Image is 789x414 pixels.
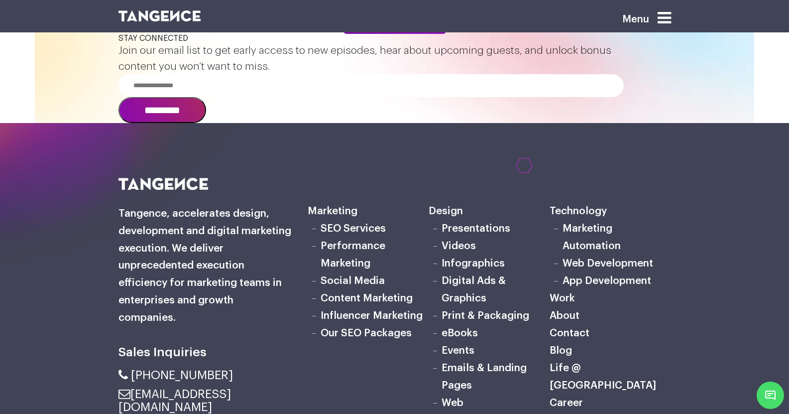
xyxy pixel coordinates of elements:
[550,398,583,408] a: Career
[442,223,510,234] a: Presentations
[118,10,201,21] img: logo SVG
[442,276,506,303] a: Digital Ads & Graphics
[321,310,423,321] a: Influencer Marketing
[442,241,476,251] a: Videos
[442,310,529,321] a: Print & Packaging
[563,258,653,269] a: Web Development
[321,293,413,303] a: Content Marketing
[118,205,293,327] h6: Tangence, accelerates design, development and digital marketing execution. We deliver unprecedent...
[757,382,784,409] span: Chat Widget
[442,328,478,338] a: eBooks
[321,276,385,286] a: Social Media
[550,328,589,338] a: Contact
[429,203,550,220] h6: Design
[442,398,463,408] a: Web
[118,369,233,381] a: [PHONE_NUMBER]
[550,293,575,303] a: Work
[321,241,385,269] a: Performance Marketing
[550,363,656,391] a: Life @ [GEOGRAPHIC_DATA]
[550,310,579,321] a: About
[550,345,572,356] a: Blog
[131,369,233,381] span: [PHONE_NUMBER]
[118,43,624,74] p: Join our email list to get early access to new episodes, hear about upcoming guests, and unlock b...
[118,34,188,42] span: STAY CONNECTED
[321,328,412,338] a: Our SEO Packages
[442,363,527,391] a: Emails & Landing Pages
[321,223,386,234] a: SEO Services
[118,388,231,413] a: [EMAIL_ADDRESS][DOMAIN_NAME]
[118,342,293,363] h6: Sales Inquiries
[308,203,429,220] h6: Marketing
[442,345,474,356] a: Events
[563,276,651,286] a: App Development
[563,223,621,251] a: Marketing Automation
[442,258,505,269] a: Infographics
[550,203,671,220] h6: Technology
